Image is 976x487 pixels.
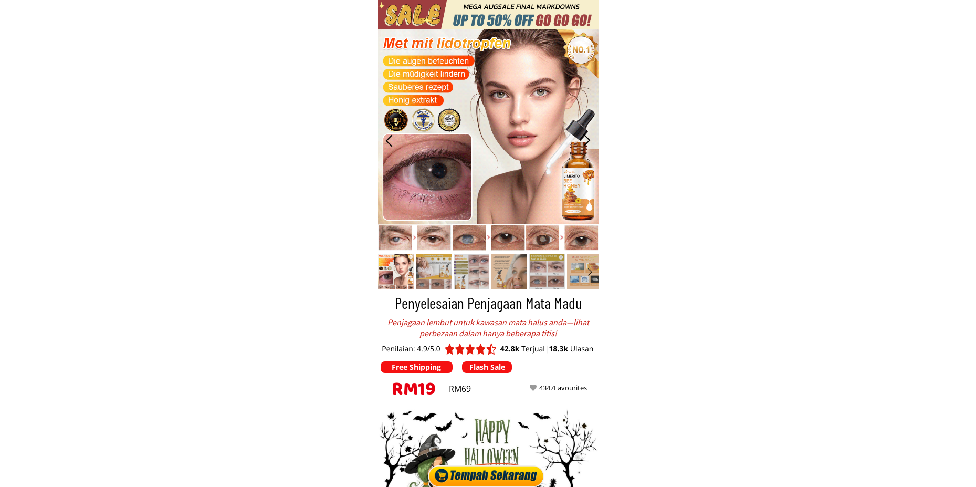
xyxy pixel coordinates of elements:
h3: RM19 [392,376,456,407]
p: Free Shipping [381,361,453,373]
h3: Penyelesaian Penjagaan Mata Madu [381,291,596,315]
div: Penjagaan lembut untuk kawasan mata halus anda—lihat perbezaan dalam hanya beberapa titis! [386,317,591,339]
div: RM69 [449,382,495,396]
p: Flash Sale [462,361,512,373]
div: 4347Favourites [539,382,599,393]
